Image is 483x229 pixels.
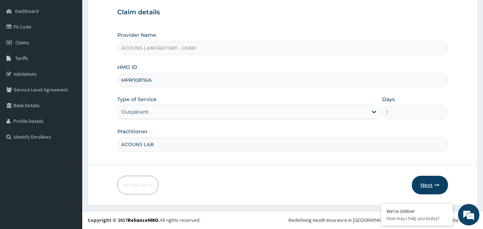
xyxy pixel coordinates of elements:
[128,217,158,223] a: RelianceHMO
[386,208,447,214] div: We're Online!
[4,153,136,178] textarea: Type your message and hit 'Enter'
[13,36,29,54] img: d_794563401_company_1708531726252_794563401
[412,176,448,194] button: Next
[117,64,137,71] label: HMO ID
[37,40,120,49] div: Chat with us now
[15,8,39,14] span: Dashboard
[117,4,134,21] div: Minimize live chat window
[88,217,160,223] strong: Copyright © 2017 .
[121,108,149,115] div: Outpatient
[117,73,448,87] input: Enter HMO ID
[117,138,448,151] input: Enter Name
[382,96,395,103] label: Days
[117,96,157,103] label: Type of Service
[82,211,483,229] footer: All rights reserved.
[117,176,158,194] button: Previous
[117,31,156,39] label: Provider Name
[117,9,448,16] h3: Claim details
[41,69,99,141] span: We're online!
[117,128,148,135] label: Practitioner
[15,39,29,46] span: Claims
[289,216,478,224] div: Redefining Heath Insurance in [GEOGRAPHIC_DATA] using Telemedicine and Data Science!
[15,55,28,61] span: Tariffs
[386,215,447,221] p: How may I help you today?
